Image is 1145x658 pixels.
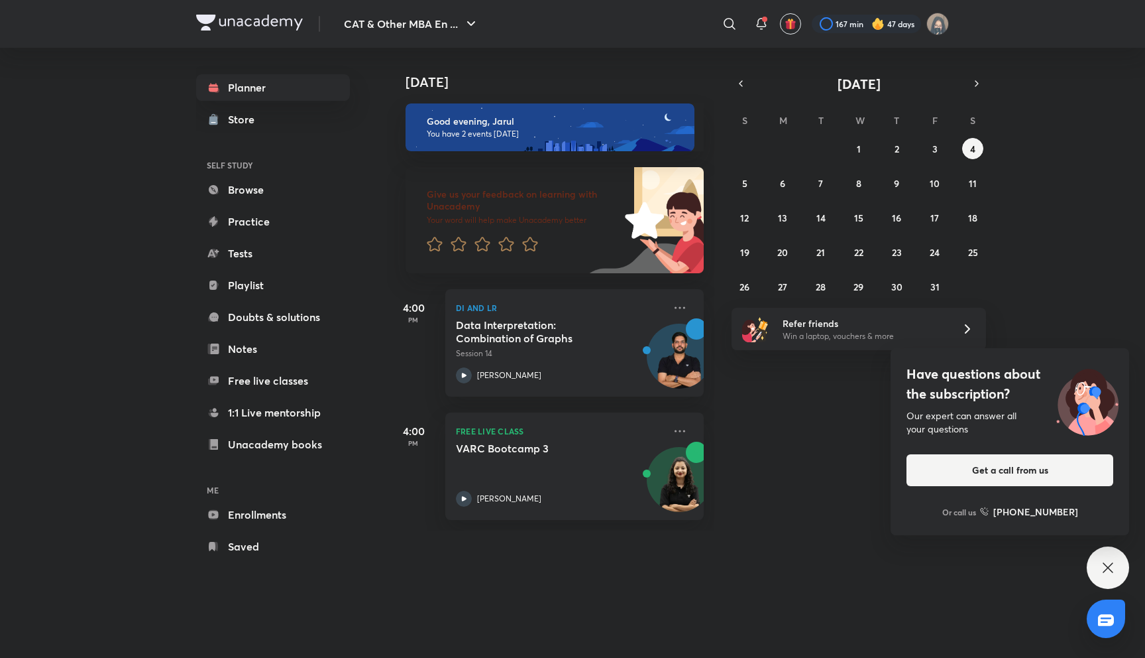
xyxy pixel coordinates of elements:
[886,207,907,228] button: October 16, 2025
[196,336,350,362] a: Notes
[456,348,664,360] p: Session 14
[196,154,350,176] h6: SELF STUDY
[196,431,350,458] a: Unacademy books
[336,11,487,37] button: CAT & Other MBA En ...
[838,75,881,93] span: [DATE]
[854,212,863,224] abbr: October 15, 2025
[810,241,832,263] button: October 21, 2025
[816,212,826,224] abbr: October 14, 2025
[772,207,793,228] button: October 13, 2025
[406,74,717,90] h4: [DATE]
[818,177,823,190] abbr: October 7, 2025
[196,15,303,31] img: Company Logo
[406,103,694,151] img: evening
[854,246,863,259] abbr: October 22, 2025
[742,114,747,127] abbr: Sunday
[777,246,788,259] abbr: October 20, 2025
[427,115,682,127] h6: Good evening, Jarul
[196,15,303,34] a: Company Logo
[816,281,826,293] abbr: October 28, 2025
[924,276,946,297] button: October 31, 2025
[196,74,350,101] a: Planner
[647,331,711,395] img: Avatar
[816,246,825,259] abbr: October 21, 2025
[387,316,440,324] p: PM
[477,369,541,381] p: [PERSON_NAME]
[196,399,350,426] a: 1:1 Live mentorship
[783,330,946,342] p: Win a laptop, vouchers & more
[848,207,869,228] button: October 15, 2025
[906,409,1113,436] div: Our expert can answer all your questions
[970,114,975,127] abbr: Saturday
[734,207,755,228] button: October 12, 2025
[387,300,440,316] h5: 4:00
[387,439,440,447] p: PM
[734,172,755,194] button: October 5, 2025
[772,276,793,297] button: October 27, 2025
[750,74,967,93] button: [DATE]
[968,212,977,224] abbr: October 18, 2025
[930,246,940,259] abbr: October 24, 2025
[932,114,938,127] abbr: Friday
[871,17,885,31] img: streak
[810,207,832,228] button: October 14, 2025
[427,188,620,212] h6: Give us your feedback on learning with Unacademy
[456,318,621,345] h5: Data Interpretation: Combination of Graphs
[930,177,940,190] abbr: October 10, 2025
[580,167,704,273] img: feedback_image
[980,505,1078,519] a: [PHONE_NUMBER]
[427,129,682,139] p: You have 2 events [DATE]
[856,177,861,190] abbr: October 8, 2025
[906,364,1113,404] h4: Have questions about the subscription?
[196,106,350,133] a: Store
[734,276,755,297] button: October 26, 2025
[778,281,787,293] abbr: October 27, 2025
[810,172,832,194] button: October 7, 2025
[772,172,793,194] button: October 6, 2025
[739,281,749,293] abbr: October 26, 2025
[778,212,787,224] abbr: October 13, 2025
[853,281,863,293] abbr: October 29, 2025
[196,176,350,203] a: Browse
[924,241,946,263] button: October 24, 2025
[228,111,262,127] div: Store
[848,138,869,159] button: October 1, 2025
[647,454,711,518] img: Avatar
[1046,364,1129,436] img: ttu_illustration_new.svg
[427,215,620,226] p: Your word will help make Unacademy better
[740,212,749,224] abbr: October 12, 2025
[196,501,350,528] a: Enrollments
[810,276,832,297] button: October 28, 2025
[780,13,801,34] button: avatar
[196,367,350,394] a: Free live classes
[857,143,861,155] abbr: October 1, 2025
[772,241,793,263] button: October 20, 2025
[196,533,350,560] a: Saved
[456,442,621,455] h5: VARC Bootcamp 3
[196,208,350,235] a: Practice
[886,241,907,263] button: October 23, 2025
[891,281,902,293] abbr: October 30, 2025
[969,177,977,190] abbr: October 11, 2025
[742,316,769,342] img: referral
[894,114,899,127] abbr: Thursday
[779,114,787,127] abbr: Monday
[942,506,976,518] p: Or call us
[456,300,664,316] p: DI and LR
[848,241,869,263] button: October 22, 2025
[892,246,902,259] abbr: October 23, 2025
[895,143,899,155] abbr: October 2, 2025
[855,114,865,127] abbr: Wednesday
[924,172,946,194] button: October 10, 2025
[818,114,824,127] abbr: Tuesday
[886,276,907,297] button: October 30, 2025
[962,241,983,263] button: October 25, 2025
[848,276,869,297] button: October 29, 2025
[387,423,440,439] h5: 4:00
[456,423,664,439] p: FREE LIVE CLASS
[196,272,350,298] a: Playlist
[742,177,747,190] abbr: October 5, 2025
[962,138,983,159] button: October 4, 2025
[930,212,939,224] abbr: October 17, 2025
[477,493,541,505] p: [PERSON_NAME]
